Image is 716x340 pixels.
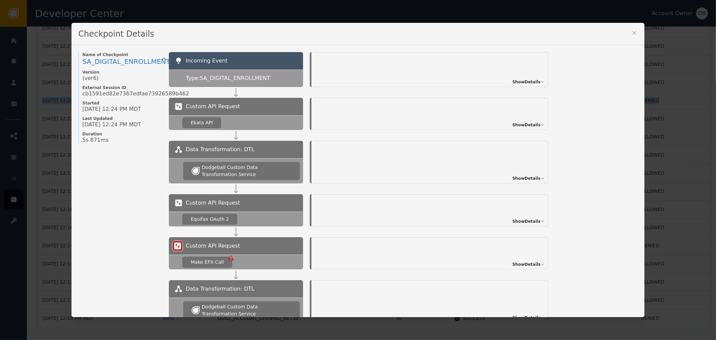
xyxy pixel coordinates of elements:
[191,119,213,126] div: Ekata API
[186,285,254,293] span: Data Transformation: DTL
[186,199,240,207] span: Custom API Request
[202,164,291,178] div: Dodgeball Custom Data Transformation Service
[186,57,228,64] span: Incoming Event
[512,122,540,128] span: Show Details
[82,90,189,97] span: cb1591ed82e7367edfae73926589b462
[512,218,540,224] span: Show Details
[82,121,141,128] span: [DATE] 12:24 PM MDT
[82,106,141,113] span: [DATE] 12:24 PM MDT
[186,74,270,82] span: Type: SA_DIGITAL_ENROLLMENT
[191,216,229,223] div: Equifax OAuth 2
[186,242,240,250] span: Custom API Request
[82,52,162,57] span: Name of Checkpoint
[191,259,224,266] div: Make EFX Call
[186,102,240,111] span: Custom API Request
[82,85,162,90] span: External Session ID
[82,131,162,137] span: Duration
[512,175,540,181] span: Show Details
[512,315,540,321] span: Show Details
[82,116,162,121] span: Last Updated
[82,100,162,106] span: Started
[82,137,108,143] span: 5s 871ms
[512,79,540,85] span: Show Details
[82,57,170,66] span: SA_DIGITAL_ENROLLMENT
[202,303,291,317] div: Dodgeball Custom Data Transformation Service
[71,23,644,45] div: Checkpoint Details
[512,261,540,267] span: Show Details
[186,145,254,154] span: Data Transformation: DTL
[82,75,99,82] span: (ver 6 )
[82,70,162,75] span: Version
[82,57,162,66] a: SA_DIGITAL_ENROLLMENT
